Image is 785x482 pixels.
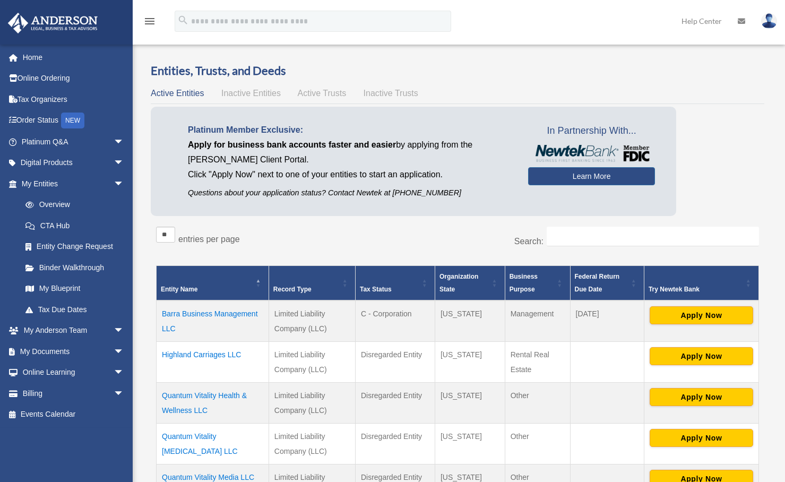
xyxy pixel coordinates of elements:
p: by applying from the [PERSON_NAME] Client Portal. [188,137,512,167]
a: menu [143,19,156,28]
td: Quantum Vitality Health & Wellness LLC [157,383,269,424]
label: Search: [514,237,544,246]
td: Other [505,424,570,464]
td: [US_STATE] [435,424,505,464]
span: arrow_drop_down [114,173,135,195]
th: Entity Name: Activate to invert sorting [157,266,269,301]
a: Entity Change Request [15,236,135,257]
button: Apply Now [650,306,753,324]
td: [US_STATE] [435,300,505,342]
a: Billingarrow_drop_down [7,383,140,404]
th: Tax Status: Activate to sort [355,266,435,301]
td: Highland Carriages LLC [157,342,269,383]
span: arrow_drop_down [114,383,135,404]
td: Limited Liability Company (LLC) [269,424,355,464]
td: Limited Liability Company (LLC) [269,383,355,424]
button: Apply Now [650,429,753,447]
img: User Pic [761,13,777,29]
span: arrow_drop_down [114,152,135,174]
a: Digital Productsarrow_drop_down [7,152,140,174]
span: Inactive Entities [221,89,281,98]
a: Online Learningarrow_drop_down [7,362,140,383]
th: Organization State: Activate to sort [435,266,505,301]
td: Quantum Vitality [MEDICAL_DATA] LLC [157,424,269,464]
a: My Blueprint [15,278,135,299]
span: arrow_drop_down [114,362,135,384]
a: Overview [15,194,130,216]
a: CTA Hub [15,215,135,236]
span: Tax Status [360,286,392,293]
img: NewtekBankLogoSM.png [533,145,650,162]
i: menu [143,15,156,28]
td: [US_STATE] [435,342,505,383]
td: [DATE] [570,300,644,342]
th: Federal Return Due Date: Activate to sort [570,266,644,301]
a: Binder Walkthrough [15,257,135,278]
a: Order StatusNEW [7,110,140,132]
td: Limited Liability Company (LLC) [269,342,355,383]
a: Tax Organizers [7,89,140,110]
span: arrow_drop_down [114,131,135,153]
span: Business Purpose [510,273,538,293]
span: arrow_drop_down [114,320,135,342]
a: Events Calendar [7,404,140,425]
img: Anderson Advisors Platinum Portal [5,13,101,33]
td: Disregarded Entity [355,424,435,464]
td: Barra Business Management LLC [157,300,269,342]
a: Learn More [528,167,655,185]
label: entries per page [178,235,240,244]
span: In Partnership With... [528,123,655,140]
div: Try Newtek Bank [649,283,743,296]
span: Active Trusts [298,89,347,98]
td: Limited Liability Company (LLC) [269,300,355,342]
div: NEW [61,113,84,128]
td: Rental Real Estate [505,342,570,383]
p: Questions about your application status? Contact Newtek at [PHONE_NUMBER] [188,186,512,200]
a: Home [7,47,140,68]
td: C - Corporation [355,300,435,342]
td: Other [505,383,570,424]
span: Entity Name [161,286,197,293]
span: arrow_drop_down [114,341,135,363]
button: Apply Now [650,388,753,406]
span: Active Entities [151,89,204,98]
span: Inactive Trusts [364,89,418,98]
p: Platinum Member Exclusive: [188,123,512,137]
a: Tax Due Dates [15,299,135,320]
a: My Documentsarrow_drop_down [7,341,140,362]
p: Click "Apply Now" next to one of your entities to start an application. [188,167,512,182]
a: Platinum Q&Aarrow_drop_down [7,131,140,152]
td: [US_STATE] [435,383,505,424]
th: Record Type: Activate to sort [269,266,355,301]
span: Record Type [273,286,312,293]
th: Try Newtek Bank : Activate to sort [644,266,758,301]
td: Disregarded Entity [355,342,435,383]
th: Business Purpose: Activate to sort [505,266,570,301]
td: Management [505,300,570,342]
a: My Anderson Teamarrow_drop_down [7,320,140,341]
td: Disregarded Entity [355,383,435,424]
h3: Entities, Trusts, and Deeds [151,63,764,79]
span: Federal Return Due Date [575,273,620,293]
button: Apply Now [650,347,753,365]
i: search [177,14,189,26]
span: Apply for business bank accounts faster and easier [188,140,396,149]
a: Online Ordering [7,68,140,89]
a: My Entitiesarrow_drop_down [7,173,135,194]
span: Organization State [439,273,478,293]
